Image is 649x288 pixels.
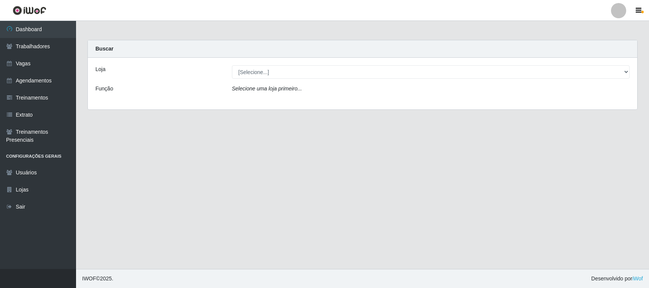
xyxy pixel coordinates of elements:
[13,6,46,15] img: CoreUI Logo
[95,46,113,52] strong: Buscar
[232,85,302,92] i: Selecione uma loja primeiro...
[95,85,113,93] label: Função
[82,275,96,282] span: IWOF
[82,275,113,283] span: © 2025 .
[95,65,105,73] label: Loja
[632,275,643,282] a: iWof
[591,275,643,283] span: Desenvolvido por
